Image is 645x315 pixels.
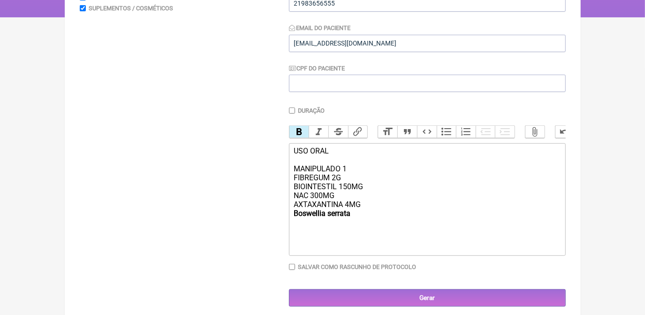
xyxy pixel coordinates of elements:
label: Suplementos / Cosméticos [89,5,173,12]
button: Increase Level [495,126,515,138]
button: Quote [397,126,417,138]
label: Salvar como rascunho de Protocolo [298,263,416,270]
button: Strikethrough [328,126,348,138]
strong: Boswellia serrata [294,209,350,218]
button: Link [348,126,368,138]
label: Email do Paciente [289,24,351,31]
button: Undo [555,126,575,138]
label: Duração [298,107,325,114]
input: Gerar [289,289,566,307]
button: Bold [289,126,309,138]
button: Attach Files [525,126,545,138]
button: Heading [378,126,398,138]
button: Bullets [437,126,456,138]
label: CPF do Paciente [289,65,345,72]
button: Code [417,126,437,138]
div: USO ORAL MANIPULADO 1 FIBREGUM 2G BIOINTESTIL 150MG NAC 300MG AXTAXANTINA 4MG [294,146,560,218]
button: Italic [309,126,328,138]
button: Numbers [456,126,476,138]
button: Decrease Level [476,126,495,138]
